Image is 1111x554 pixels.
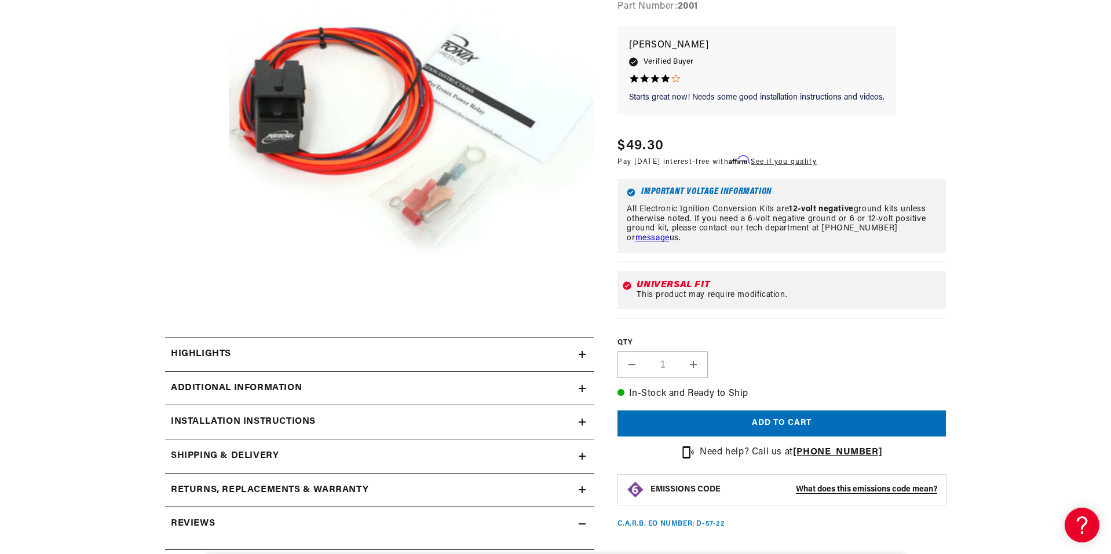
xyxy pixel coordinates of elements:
[650,485,937,495] button: EMISSIONS CODEWhat does this emissions code mean?
[617,156,816,167] p: Pay [DATE] interest-free with .
[617,387,946,402] p: In-Stock and Ready to Ship
[751,159,816,166] a: See if you qualify - Learn more about Affirm Financing (opens in modal)
[165,439,594,473] summary: Shipping & Delivery
[171,347,231,362] h2: Highlights
[796,485,937,494] strong: What does this emissions code mean?
[629,92,885,104] p: Starts great now! Needs some good installation instructions and videos.
[171,381,302,396] h2: Additional Information
[165,405,594,439] summary: Installation instructions
[171,483,368,498] h2: Returns, Replacements & Warranty
[617,135,664,156] span: $49.30
[626,480,645,499] img: Emissions code
[171,449,279,464] h2: Shipping & Delivery
[617,519,725,529] p: C.A.R.B. EO Number: D-57-22
[165,507,594,541] summary: Reviews
[171,516,215,531] h2: Reviews
[650,485,721,494] strong: EMISSIONS CODE
[165,474,594,507] summary: Returns, Replacements & Warranty
[165,337,594,371] summary: Highlights
[793,447,882,457] a: [PHONE_NUMBER]
[644,56,693,68] span: Verified Buyer
[171,414,316,430] h2: Installation instructions
[629,38,885,54] p: [PERSON_NAME]
[635,234,670,243] a: message
[627,205,937,244] p: All Electronic Ignition Conversion Kits are ground kits unless otherwise noted. If you need a 6-v...
[789,205,854,214] strong: 12-volt negative
[617,338,946,348] label: QTY
[729,156,749,164] span: Affirm
[637,291,941,300] div: This product may require modification.
[700,445,882,460] p: Need help? Call us at
[627,188,937,197] h6: Important Voltage Information
[678,2,698,11] strong: 2001
[637,280,941,289] div: Universal Fit
[617,410,946,436] button: Add to cart
[165,372,594,405] summary: Additional Information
